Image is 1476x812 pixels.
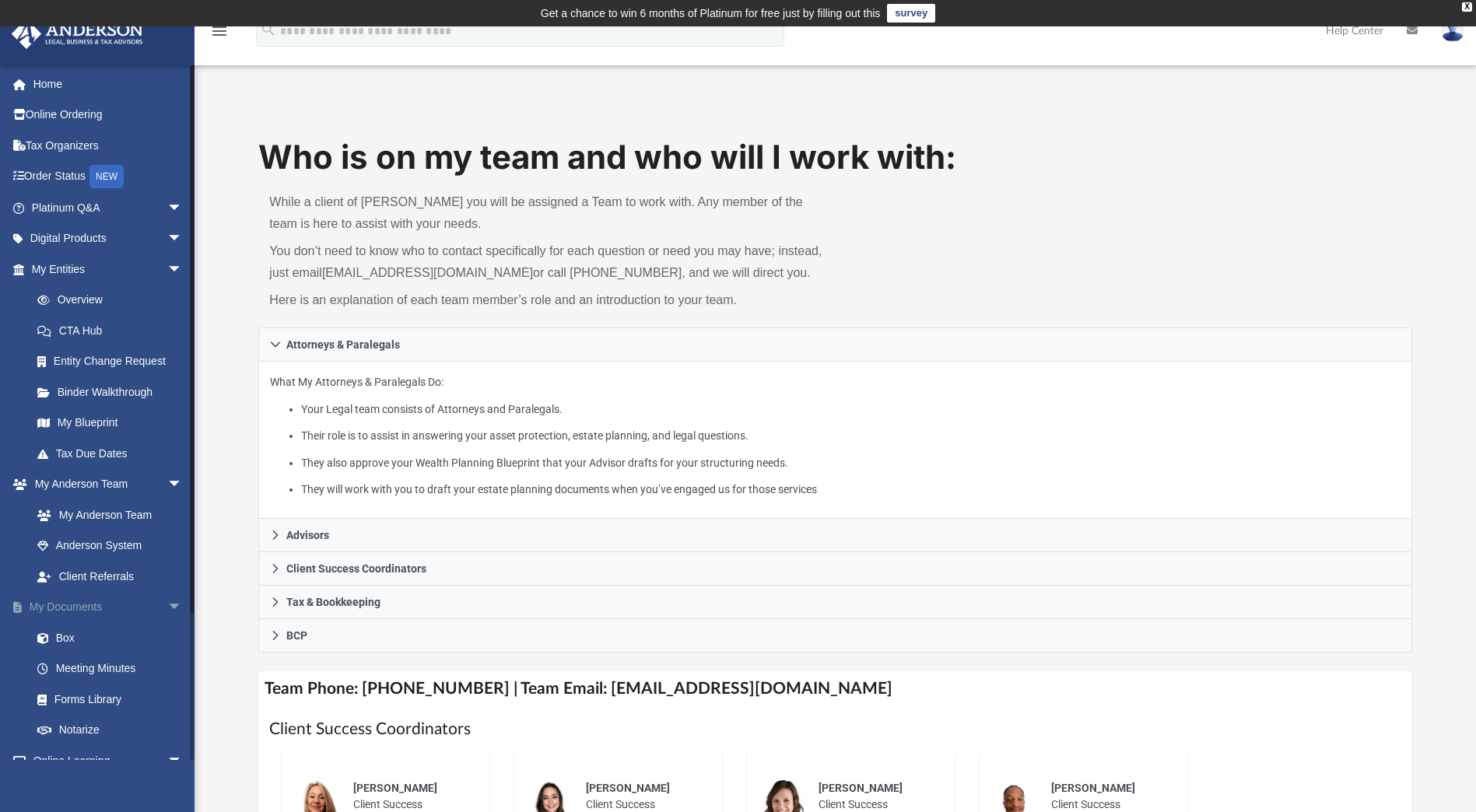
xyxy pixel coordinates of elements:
a: Attorneys & Paralegals [258,327,1411,362]
div: close [1462,2,1472,12]
a: Binder Walkthrough [22,376,206,408]
span: arrow_drop_down [167,745,198,777]
span: [PERSON_NAME] [353,782,437,794]
span: arrow_drop_down [167,469,198,501]
span: [PERSON_NAME] [1051,782,1135,794]
div: NEW [89,165,124,188]
img: User Pic [1441,19,1464,42]
span: [PERSON_NAME] [819,782,903,794]
a: Entity Change Request [22,346,206,377]
a: Anderson System [22,530,198,562]
a: My Anderson Team [22,499,191,530]
p: You don’t need to know who to contact specifically for each question or need you may have; instea... [269,240,824,284]
a: [EMAIL_ADDRESS][DOMAIN_NAME] [322,266,533,279]
i: menu [210,22,229,40]
a: My Documentsarrow_drop_down [11,592,206,623]
a: Client Success Coordinators [258,552,1411,586]
a: Online Learningarrow_drop_down [11,745,198,776]
img: Anderson Advisors Platinum Portal [7,19,148,49]
a: Overview [22,285,206,316]
a: CTA Hub [22,315,206,346]
a: Meeting Minutes [22,653,206,684]
a: Box [22,622,198,653]
a: Platinum Q&Aarrow_drop_down [11,192,206,223]
h1: Who is on my team and who will I work with: [258,135,1411,180]
span: Client Success Coordinators [286,563,426,574]
p: What My Attorneys & Paralegals Do: [270,373,1400,499]
li: Their role is to assist in answering your asset protection, estate planning, and legal questions. [301,426,1401,446]
span: Attorneys & Paralegals [286,339,400,350]
span: Advisors [286,530,329,541]
span: arrow_drop_down [167,254,198,285]
a: Online Ordering [11,100,206,131]
a: My Blueprint [22,408,198,439]
a: BCP [258,619,1411,653]
a: menu [210,30,229,40]
a: Tax Due Dates [22,438,206,469]
h4: Team Phone: [PHONE_NUMBER] | Team Email: [EMAIL_ADDRESS][DOMAIN_NAME] [258,671,1411,706]
span: arrow_drop_down [167,592,198,624]
div: Get a chance to win 6 months of Platinum for free just by filling out this [541,4,881,23]
span: Tax & Bookkeeping [286,597,380,607]
a: Home [11,68,206,100]
p: Here is an explanation of each team member’s role and an introduction to your team. [269,289,824,311]
h1: Client Success Coordinators [269,718,1401,740]
div: Attorneys & Paralegals [258,362,1411,520]
i: search [260,21,277,38]
p: While a client of [PERSON_NAME] you will be assigned a Team to work with. Any member of the team ... [269,191,824,235]
a: Advisors [258,519,1411,552]
span: arrow_drop_down [167,223,198,255]
span: arrow_drop_down [167,192,198,224]
a: survey [887,4,935,23]
a: My Entitiesarrow_drop_down [11,254,206,285]
li: Your Legal team consists of Attorneys and Paralegals. [301,400,1401,419]
a: Forms Library [22,684,198,715]
li: They will work with you to draft your estate planning documents when you’ve engaged us for those ... [301,480,1401,499]
a: Tax Organizers [11,130,206,161]
a: Tax & Bookkeeping [258,586,1411,619]
a: Order StatusNEW [11,161,206,193]
span: BCP [286,630,307,641]
span: [PERSON_NAME] [586,782,670,794]
a: My Anderson Teamarrow_drop_down [11,469,198,500]
a: Client Referrals [22,561,198,592]
li: They also approve your Wealth Planning Blueprint that your Advisor drafts for your structuring ne... [301,453,1401,473]
a: Digital Productsarrow_drop_down [11,223,206,254]
a: Notarize [22,715,206,746]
